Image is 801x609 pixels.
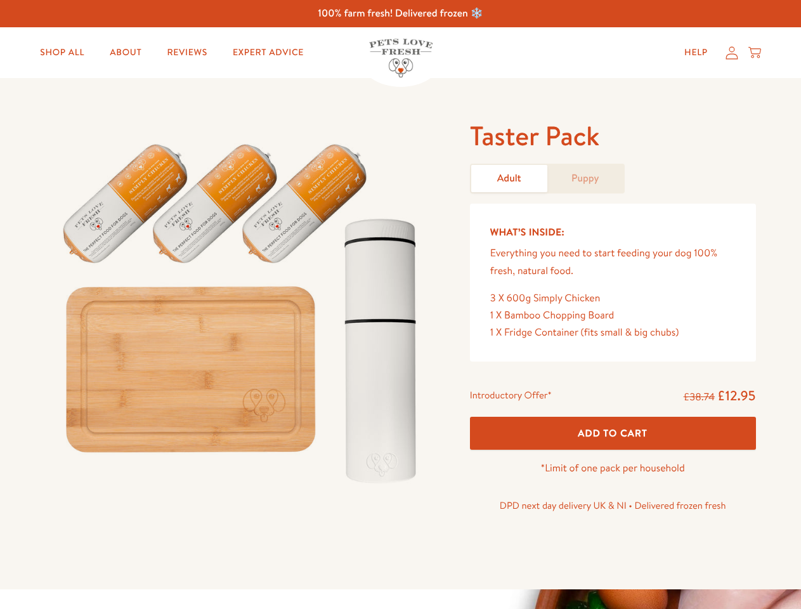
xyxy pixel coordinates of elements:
a: Adult [471,165,547,192]
span: Add To Cart [578,426,648,440]
button: Add To Cart [470,417,756,450]
a: Help [674,40,718,65]
p: Everything you need to start feeding your dog 100% fresh, natural food. [490,245,736,279]
a: Expert Advice [223,40,314,65]
s: £38.74 [684,390,715,404]
h1: Taster Pack [470,119,756,154]
img: Pets Love Fresh [369,39,433,77]
span: £12.95 [717,386,756,405]
div: 1 X Fridge Container (fits small & big chubs) [490,324,736,341]
a: Puppy [547,165,623,192]
img: Taster Pack - Adult [46,119,440,497]
a: About [100,40,152,65]
a: Reviews [157,40,217,65]
p: *Limit of one pack per household [470,460,756,477]
div: Introductory Offer* [470,387,552,406]
span: 1 X Bamboo Chopping Board [490,308,615,322]
p: DPD next day delivery UK & NI • Delivered frozen fresh [470,497,756,514]
h5: What’s Inside: [490,224,736,240]
div: 3 X 600g Simply Chicken [490,290,736,307]
a: Shop All [30,40,94,65]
